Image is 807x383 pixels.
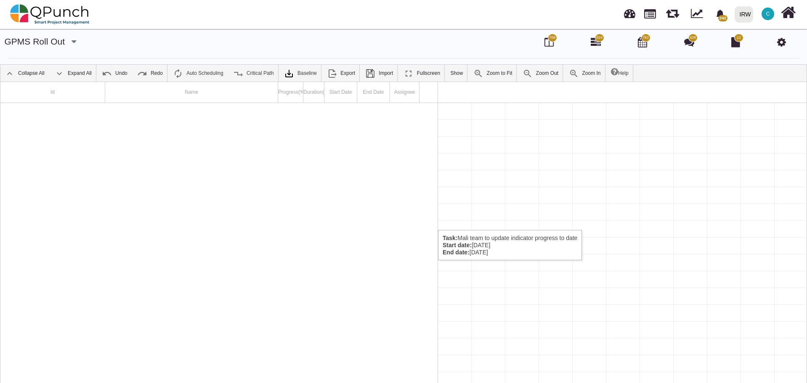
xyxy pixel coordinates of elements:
span: Dashboard [624,5,635,18]
div: Assignee [390,82,419,103]
i: Document Library [731,37,740,47]
b: End date: [443,249,470,256]
a: Export [323,65,359,82]
a: IRW [731,0,757,28]
img: ic_auto_scheduling_24.ade0d5b.png [173,69,183,79]
i: Home [781,5,796,21]
a: 824 [591,40,601,47]
svg: bell fill [716,10,725,18]
a: Fullscreen [399,65,444,82]
span: 12 [737,35,741,41]
a: Show [446,65,467,82]
div: End Date [357,82,390,103]
img: ic_undo_24.4502e76.png [102,69,112,79]
b: Start date: [443,242,472,248]
a: C [757,0,779,27]
span: C [766,11,770,16]
a: Undo [98,65,132,82]
img: qpunch-sp.fa6292f.png [10,2,90,27]
img: save.4d96896.png [365,69,375,79]
i: Punch Discussion [684,37,694,47]
span: Projects [644,5,656,18]
div: Start Date [324,82,357,103]
img: ic_zoom_to_fit_24.130db0b.png [473,69,483,79]
a: Zoom to Fit [469,65,517,82]
b: Task: [443,235,458,241]
span: 762 [642,35,649,41]
span: Releases [666,4,679,18]
img: ic_critical_path_24.b7f2986.png [233,69,243,79]
span: Clairebt [762,8,774,20]
div: IRW [740,7,751,22]
img: ic_collapse_all_24.42ac041.png [5,69,15,79]
img: ic_zoom_out.687aa02.png [523,69,533,79]
div: Progress(%) [278,82,303,103]
a: Baseline [280,65,321,82]
a: Critical Path [229,65,278,82]
img: ic_expand_all_24.71e1805.png [54,69,64,79]
span: 242 [718,15,727,21]
a: Zoom In [565,65,605,82]
img: ic_fullscreen_24.81ea589.png [403,69,414,79]
img: ic_export_24.4e1404f.png [327,69,337,79]
div: Mali team to update indicator progress to date [DATE] [DATE] [438,230,582,260]
i: Gantt [591,37,601,47]
a: Expand All [50,65,96,82]
img: klXqkY5+JZAPre7YVMJ69SE9vgHW7RkaA9STpDBCRd8F60lk8AdY5g6cgTfGkm3cV0d3FrcCHw7UyPBLKa18SAFZQOCAmAAAA... [284,69,294,79]
img: ic_redo_24.f94b082.png [137,69,147,79]
div: Dynamic Report [687,0,711,28]
a: Auto Scheduling [169,65,227,82]
a: GPMS Roll out [5,37,65,46]
a: bell fill242 [711,0,731,27]
a: Help [607,65,633,82]
a: Import [361,65,397,82]
i: Board [544,37,554,47]
span: 428 [690,35,696,41]
span: 768 [549,35,555,41]
div: Notification [713,6,727,21]
div: Name [105,82,278,103]
div: Duration(d) [303,82,324,103]
img: ic_zoom_in.48fceee.png [569,69,579,79]
i: Calendar [638,37,647,47]
a: Collapse All [0,65,49,82]
div: Id [0,82,105,103]
span: 824 [596,35,603,41]
a: Zoom Out [518,65,563,82]
a: Redo [133,65,167,82]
